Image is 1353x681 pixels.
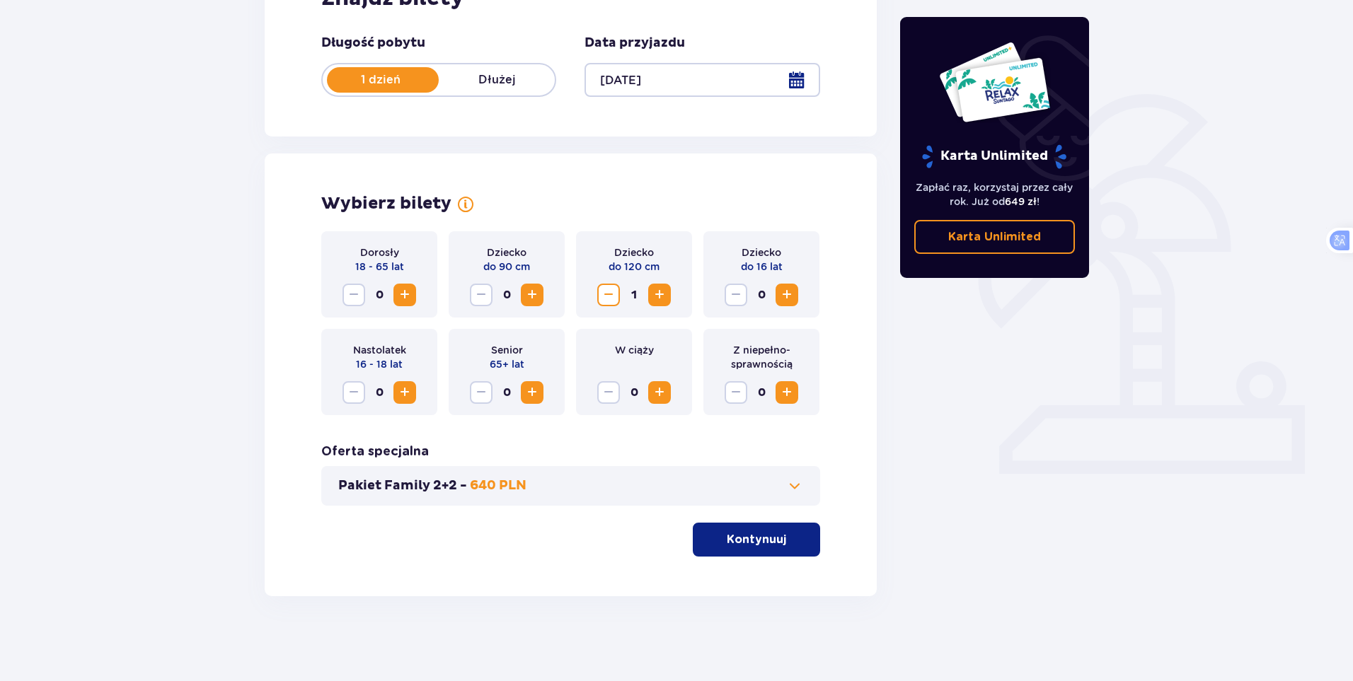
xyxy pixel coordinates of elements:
[648,284,671,306] button: Zwiększ
[490,357,524,371] p: 65+ lat
[615,343,654,357] p: W ciąży
[521,284,543,306] button: Zwiększ
[648,381,671,404] button: Zwiększ
[321,443,429,460] h3: Oferta specjalna
[938,41,1051,123] img: Dwie karty całoroczne do Suntago z napisem 'UNLIMITED RELAX', na białym tle z tropikalnymi liśćmi...
[693,523,820,557] button: Kontynuuj
[776,284,798,306] button: Zwiększ
[495,284,518,306] span: 0
[470,284,493,306] button: Zmniejsz
[393,381,416,404] button: Zwiększ
[948,229,1041,245] p: Karta Unlimited
[495,381,518,404] span: 0
[921,144,1068,169] p: Karta Unlimited
[609,260,660,274] p: do 120 cm
[597,381,620,404] button: Zmniejsz
[360,245,399,260] p: Dorosły
[356,357,403,371] p: 16 - 18 lat
[741,260,783,274] p: do 16 lat
[338,477,803,494] button: Pakiet Family 2+2 -640 PLN
[914,220,1076,254] a: Karta Unlimited
[483,260,530,274] p: do 90 cm
[368,381,391,404] span: 0
[725,381,747,404] button: Zmniejsz
[742,245,781,260] p: Dziecko
[323,72,439,88] p: 1 dzień
[597,284,620,306] button: Zmniejsz
[321,193,451,214] h2: Wybierz bilety
[725,284,747,306] button: Zmniejsz
[342,381,365,404] button: Zmniejsz
[715,343,808,371] p: Z niepełno­sprawnością
[750,381,773,404] span: 0
[914,180,1076,209] p: Zapłać raz, korzystaj przez cały rok. Już od !
[521,381,543,404] button: Zwiększ
[342,284,365,306] button: Zmniejsz
[393,284,416,306] button: Zwiększ
[439,72,555,88] p: Dłużej
[623,381,645,404] span: 0
[470,477,526,494] p: 640 PLN
[368,284,391,306] span: 0
[491,343,523,357] p: Senior
[614,245,654,260] p: Dziecko
[585,35,685,52] p: Data przyjazdu
[750,284,773,306] span: 0
[470,381,493,404] button: Zmniejsz
[338,477,467,494] p: Pakiet Family 2+2 -
[353,343,406,357] p: Nastolatek
[623,284,645,306] span: 1
[727,532,786,547] p: Kontynuuj
[776,381,798,404] button: Zwiększ
[355,260,404,274] p: 18 - 65 lat
[321,35,425,52] p: Długość pobytu
[487,245,526,260] p: Dziecko
[1005,196,1037,207] span: 649 zł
